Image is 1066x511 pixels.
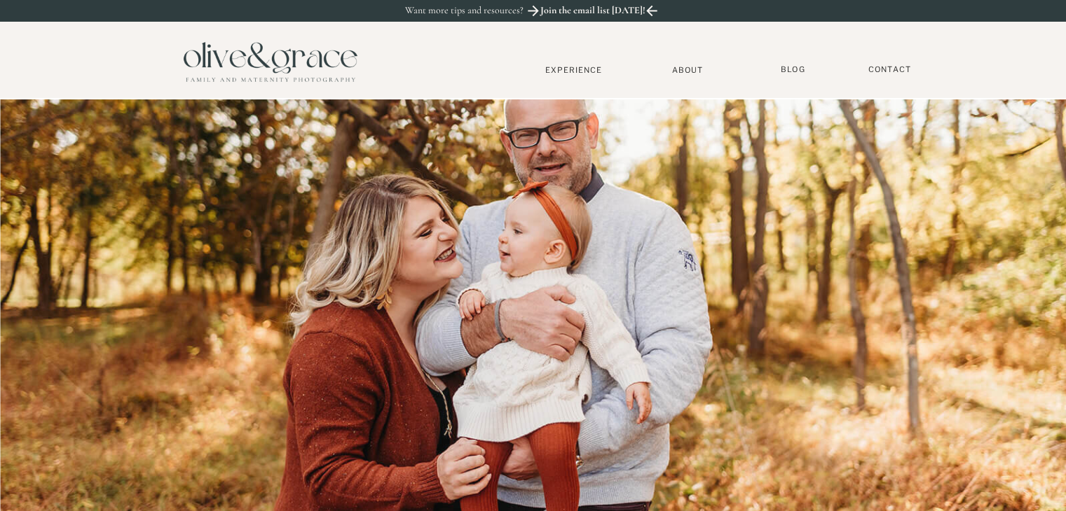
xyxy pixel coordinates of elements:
[528,65,620,75] a: Experience
[667,65,709,74] a: About
[862,64,918,75] a: Contact
[776,64,811,75] a: BLOG
[405,5,554,17] p: Want more tips and resources?
[539,5,647,20] a: Join the email list [DATE]!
